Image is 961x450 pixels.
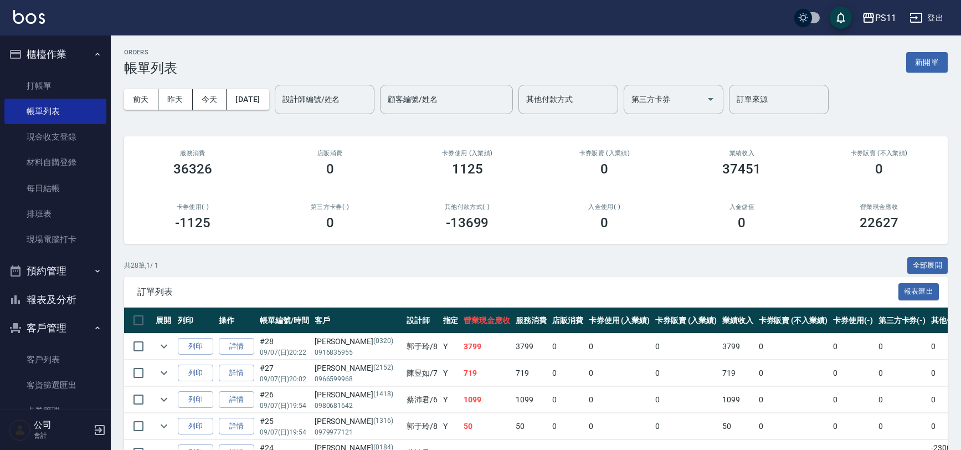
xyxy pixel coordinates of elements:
[257,334,312,360] td: #28
[156,391,172,408] button: expand row
[549,334,586,360] td: 0
[600,161,608,177] h3: 0
[326,161,334,177] h3: 0
[876,387,929,413] td: 0
[549,360,586,386] td: 0
[440,360,461,386] td: Y
[549,308,586,334] th: 店販消費
[124,260,158,270] p: 共 28 筆, 1 / 1
[461,413,513,439] td: 50
[738,215,746,231] h3: 0
[404,334,440,360] td: 郭于玲 /8
[586,360,653,386] td: 0
[907,257,948,274] button: 全部展開
[756,387,830,413] td: 0
[720,413,756,439] td: 50
[702,90,720,108] button: Open
[193,89,227,110] button: 今天
[860,215,898,231] h3: 22627
[315,389,401,401] div: [PERSON_NAME]
[756,360,830,386] td: 0
[315,374,401,384] p: 0966599968
[720,308,756,334] th: 業績收入
[412,150,523,157] h2: 卡券使用 (入業績)
[257,387,312,413] td: #26
[513,360,549,386] td: 719
[549,150,660,157] h2: 卡券販賣 (入業績)
[830,334,876,360] td: 0
[227,89,269,110] button: [DATE]
[461,360,513,386] td: 719
[461,387,513,413] td: 1099
[875,11,896,25] div: PS11
[175,308,216,334] th: 列印
[549,387,586,413] td: 0
[156,418,172,434] button: expand row
[373,389,393,401] p: (1418)
[173,161,212,177] h3: 36326
[876,413,929,439] td: 0
[275,203,386,211] h2: 第三方卡券(-)
[513,413,549,439] td: 50
[4,372,106,398] a: 客資篩選匯出
[156,338,172,355] button: expand row
[652,334,720,360] td: 0
[586,413,653,439] td: 0
[513,334,549,360] td: 3799
[4,150,106,175] a: 材料自購登錄
[830,7,852,29] button: save
[124,60,177,76] h3: 帳單列表
[260,401,309,411] p: 09/07 (日) 19:54
[373,416,393,427] p: (1316)
[905,8,948,28] button: 登出
[720,387,756,413] td: 1099
[404,387,440,413] td: 蔡沛君 /6
[219,365,254,382] a: 詳情
[137,287,898,298] span: 訂單列表
[219,338,254,355] a: 詳情
[898,283,939,300] button: 報表匯出
[137,150,248,157] h3: 服務消費
[600,215,608,231] h3: 0
[549,413,586,439] td: 0
[373,362,393,374] p: (2152)
[404,413,440,439] td: 郭于玲 /8
[178,338,213,355] button: 列印
[315,362,401,374] div: [PERSON_NAME]
[830,360,876,386] td: 0
[652,413,720,439] td: 0
[260,347,309,357] p: 09/07 (日) 20:22
[830,308,876,334] th: 卡券使用(-)
[312,308,404,334] th: 客戶
[4,347,106,372] a: 客戶列表
[686,150,797,157] h2: 業績收入
[4,285,106,314] button: 報表及分析
[404,308,440,334] th: 設計師
[260,374,309,384] p: 09/07 (日) 20:02
[153,308,175,334] th: 展開
[652,387,720,413] td: 0
[178,418,213,435] button: 列印
[586,387,653,413] td: 0
[4,176,106,201] a: 每日結帳
[513,387,549,413] td: 1099
[124,89,158,110] button: 前天
[824,150,934,157] h2: 卡券販賣 (不入業績)
[158,89,193,110] button: 昨天
[257,413,312,439] td: #25
[4,314,106,342] button: 客戶管理
[549,203,660,211] h2: 入金使用(-)
[461,308,513,334] th: 營業現金應收
[9,419,31,441] img: Person
[586,308,653,334] th: 卡券使用 (入業績)
[440,334,461,360] td: Y
[4,40,106,69] button: 櫃檯作業
[906,57,948,67] a: 新開單
[260,427,309,437] p: 09/07 (日) 19:54
[373,336,393,347] p: (0320)
[315,416,401,427] div: [PERSON_NAME]
[4,73,106,99] a: 打帳單
[124,49,177,56] h2: ORDERS
[178,391,213,408] button: 列印
[4,398,106,423] a: 卡券管理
